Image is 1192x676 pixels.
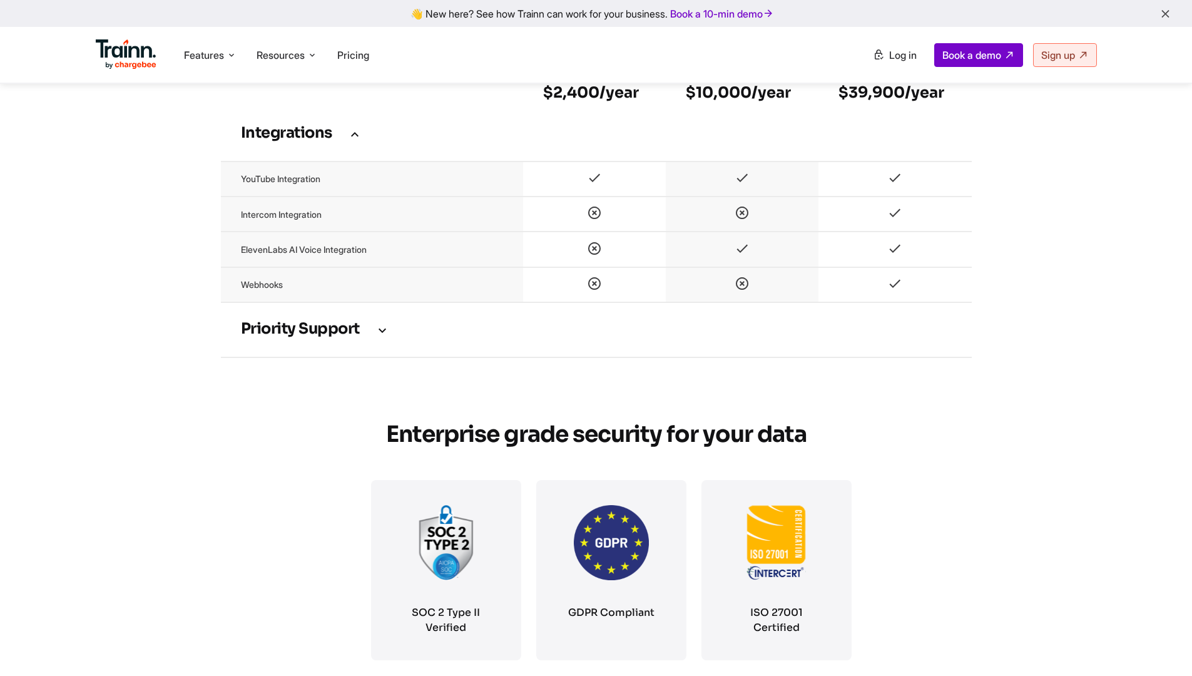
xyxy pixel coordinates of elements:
[396,605,496,635] h3: SOC 2 Type II Verified
[8,8,1184,19] div: 👋 New here? See how Trainn can work for your business.
[739,505,814,580] img: ISO
[942,49,1001,61] span: Book a demo
[241,323,952,337] h3: Priority support
[221,161,523,197] td: YouTube Integration
[221,267,523,302] td: Webhooks
[568,605,655,620] h3: GDPR Compliant
[371,414,822,455] h2: Enterprise grade security for your data
[1033,43,1097,67] a: Sign up
[934,43,1023,67] a: Book a demo
[1129,616,1192,676] iframe: Chat Widget
[543,83,646,103] h6: $2,400/year
[96,39,157,69] img: Trainn Logo
[726,605,827,635] h3: ISO 27001 Certified
[337,49,369,61] a: Pricing
[865,44,924,66] a: Log in
[686,83,798,103] h6: $10,000/year
[838,83,952,103] h6: $39,900/year
[221,197,523,232] td: Intercom Integration
[1041,49,1075,61] span: Sign up
[184,48,224,62] span: Features
[889,49,917,61] span: Log in
[221,232,523,267] td: ElevenLabs AI Voice Integration
[409,505,484,580] img: soc2
[257,48,305,62] span: Resources
[574,505,649,580] img: GDPR.png
[668,5,777,23] a: Book a 10-min demo
[241,127,952,141] h3: Integrations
